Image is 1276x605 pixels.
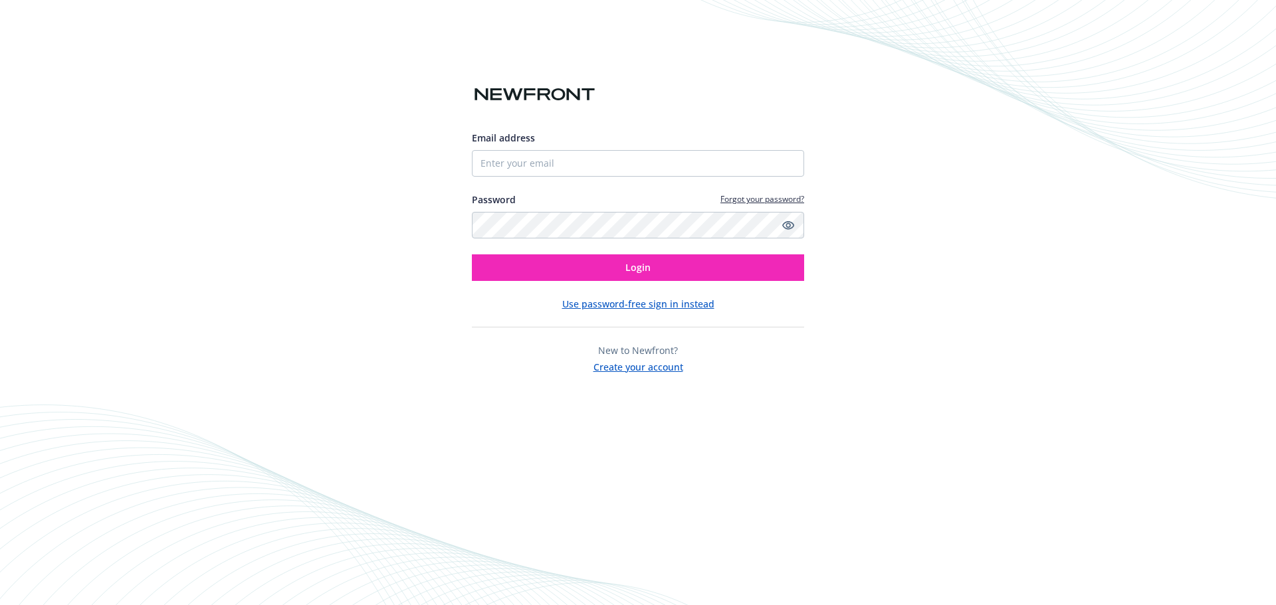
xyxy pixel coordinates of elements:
[472,83,597,106] img: Newfront logo
[593,357,683,374] button: Create your account
[625,261,651,274] span: Login
[472,212,804,238] input: Enter your password
[472,254,804,281] button: Login
[598,344,678,357] span: New to Newfront?
[472,193,516,207] label: Password
[562,297,714,311] button: Use password-free sign in instead
[720,193,804,205] a: Forgot your password?
[472,131,535,144] span: Email address
[472,150,804,177] input: Enter your email
[780,217,796,233] a: Show password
